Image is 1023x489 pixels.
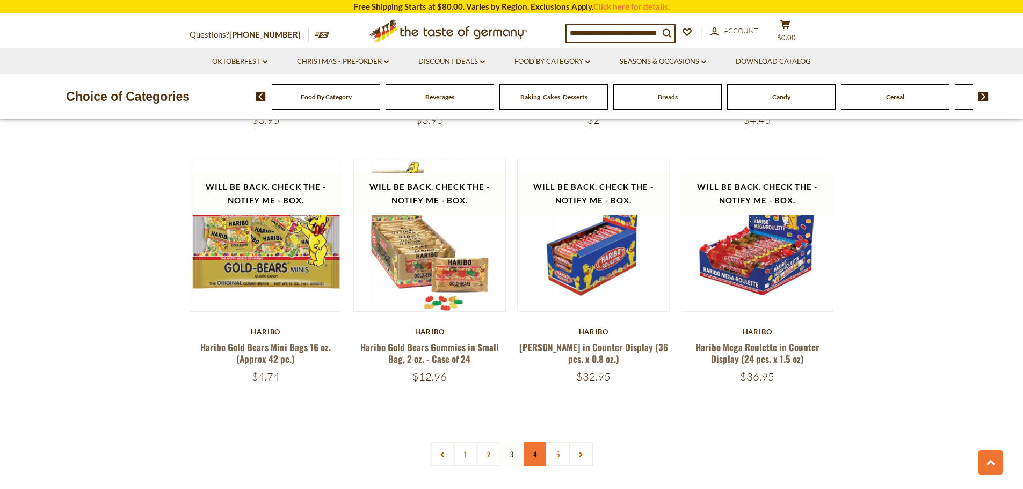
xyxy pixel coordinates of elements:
img: previous arrow [256,92,266,101]
a: Food By Category [514,56,590,68]
span: $4.45 [743,113,771,127]
a: Cereal [886,93,904,101]
div: Haribo [190,327,343,336]
span: $36.95 [740,370,774,383]
a: 5 [546,442,570,466]
a: [PERSON_NAME] in Counter Display (36 pcs. x 0.8 oz.) [519,340,668,365]
button: $0.00 [770,19,802,46]
a: Breads [658,93,678,101]
span: $2 [587,113,600,127]
img: Haribo [681,159,833,311]
span: $3.95 [252,113,280,127]
p: Questions? [190,28,309,42]
div: Haribo [353,327,506,336]
a: Haribo Mega Roulette in Counter Display (24 pcs. x 1.5 oz) [695,340,819,365]
img: next arrow [978,92,989,101]
a: Haribo Gold Bears Gummies in Small Bag, 2 oz. - Case of 24 [360,340,499,365]
span: $3.95 [416,113,444,127]
a: 2 [476,442,500,466]
a: Seasons & Occasions [620,56,706,68]
div: Haribo [681,327,834,336]
a: Discount Deals [418,56,485,68]
span: $0.00 [777,33,796,42]
img: Haribo [354,159,506,311]
span: $32.95 [576,370,611,383]
a: Oktoberfest [212,56,267,68]
a: 1 [453,442,477,466]
a: Click here for details. [593,2,670,11]
span: Account [724,26,758,35]
a: Baking, Cakes, Desserts [520,93,587,101]
div: Haribo [517,327,670,336]
span: $4.74 [252,370,280,383]
a: Food By Category [301,93,352,101]
a: [PHONE_NUMBER] [229,30,301,39]
a: Download Catalog [736,56,811,68]
a: Beverages [425,93,454,101]
img: Haribo [518,159,670,311]
a: Candy [772,93,790,101]
a: Christmas - PRE-ORDER [297,56,389,68]
a: Haribo Gold Bears Mini Bags 16 oz. (Approx 42 pc.) [200,340,331,365]
img: Haribo [190,159,342,311]
a: Account [710,25,758,37]
a: 4 [523,442,547,466]
span: $12.96 [412,370,447,383]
